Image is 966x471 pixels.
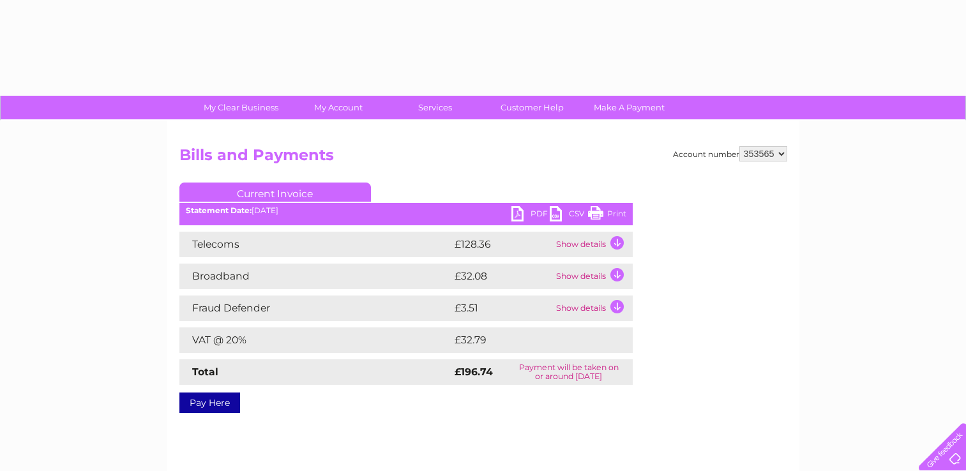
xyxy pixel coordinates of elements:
td: Payment will be taken on or around [DATE] [505,359,633,385]
td: Telecoms [179,232,451,257]
td: Show details [553,295,633,321]
div: Account number [673,146,787,161]
h2: Bills and Payments [179,146,787,170]
a: My Account [285,96,391,119]
td: £128.36 [451,232,553,257]
td: Fraud Defender [179,295,451,321]
a: My Clear Business [188,96,294,119]
td: £32.08 [451,264,553,289]
td: £3.51 [451,295,553,321]
td: Show details [553,264,633,289]
td: Broadband [179,264,451,289]
td: Show details [553,232,633,257]
a: Customer Help [479,96,585,119]
a: Pay Here [179,392,240,413]
div: [DATE] [179,206,633,215]
a: CSV [550,206,588,225]
strong: Total [192,366,218,378]
td: £32.79 [451,327,607,353]
strong: £196.74 [455,366,493,378]
b: Statement Date: [186,206,252,215]
a: Make A Payment [577,96,682,119]
a: Print [588,206,626,225]
a: Services [382,96,488,119]
a: Current Invoice [179,183,371,202]
a: PDF [511,206,550,225]
td: VAT @ 20% [179,327,451,353]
